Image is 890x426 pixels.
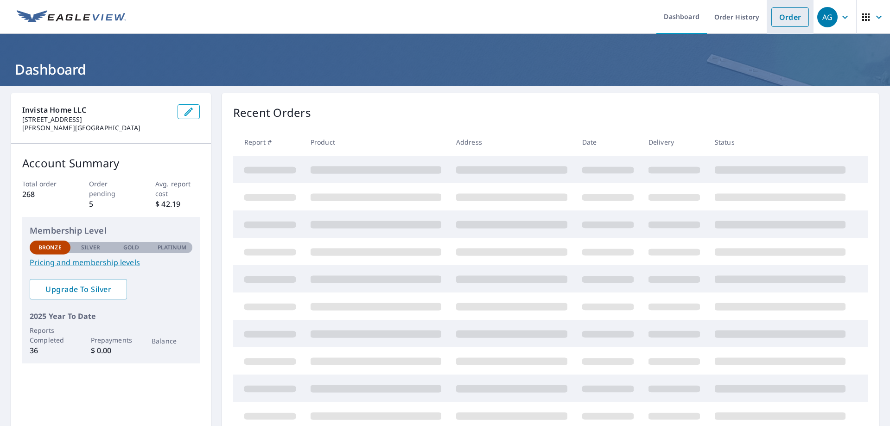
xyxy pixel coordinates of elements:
[89,198,133,210] p: 5
[22,189,67,200] p: 268
[37,284,120,294] span: Upgrade To Silver
[30,257,192,268] a: Pricing and membership levels
[11,60,879,79] h1: Dashboard
[155,179,200,198] p: Avg. report cost
[17,10,126,24] img: EV Logo
[22,155,200,172] p: Account Summary
[771,7,809,27] a: Order
[30,311,192,322] p: 2025 Year To Date
[89,179,133,198] p: Order pending
[817,7,838,27] div: AG
[707,128,853,156] th: Status
[30,345,70,356] p: 36
[30,224,192,237] p: Membership Level
[155,198,200,210] p: $ 42.19
[30,279,127,299] a: Upgrade To Silver
[81,243,101,252] p: Silver
[22,104,170,115] p: Invista Home LLC
[152,336,192,346] p: Balance
[641,128,707,156] th: Delivery
[233,128,303,156] th: Report #
[158,243,187,252] p: Platinum
[575,128,641,156] th: Date
[22,124,170,132] p: [PERSON_NAME][GEOGRAPHIC_DATA]
[22,179,67,189] p: Total order
[233,104,311,121] p: Recent Orders
[303,128,449,156] th: Product
[38,243,62,252] p: Bronze
[22,115,170,124] p: [STREET_ADDRESS]
[123,243,139,252] p: Gold
[30,325,70,345] p: Reports Completed
[91,345,132,356] p: $ 0.00
[449,128,575,156] th: Address
[91,335,132,345] p: Prepayments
